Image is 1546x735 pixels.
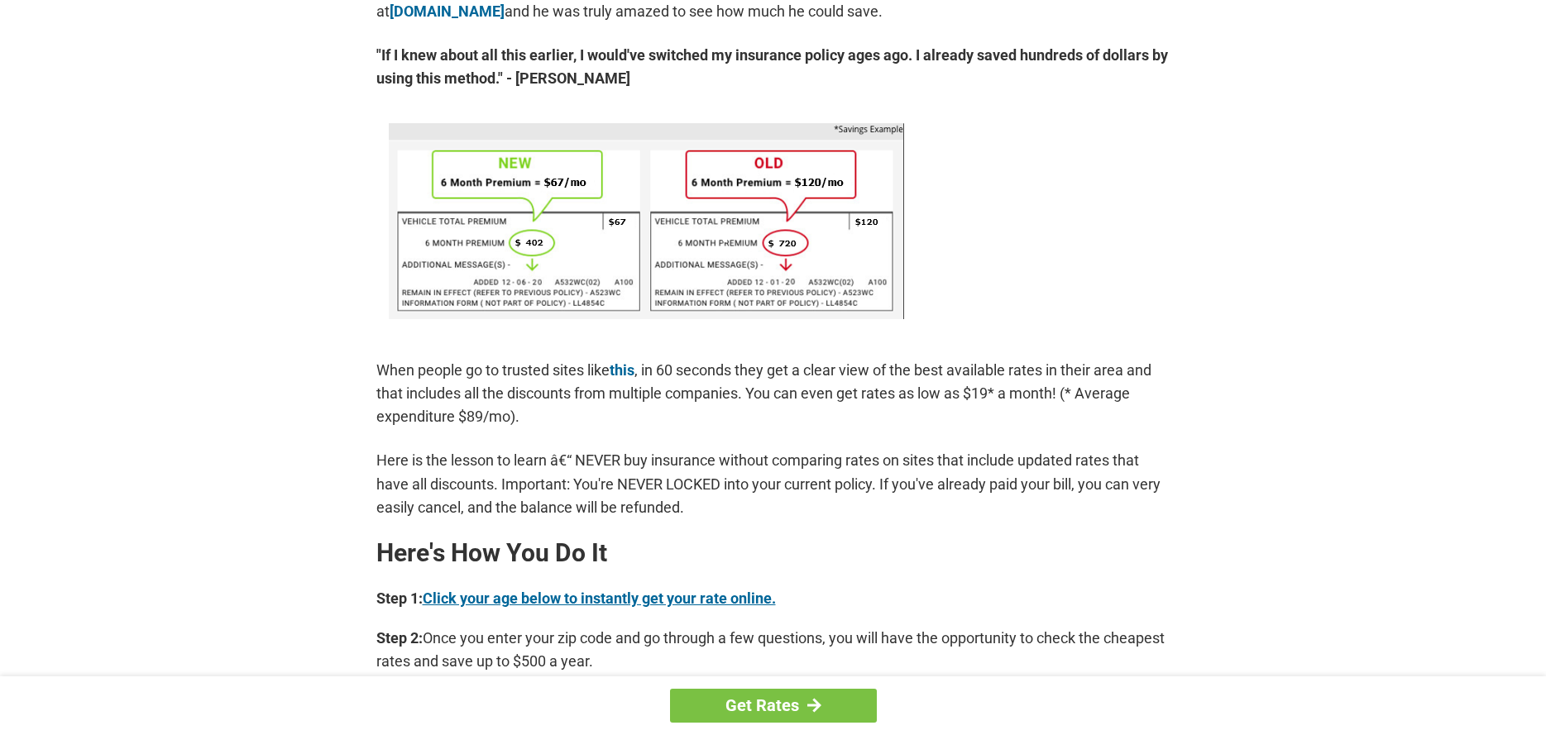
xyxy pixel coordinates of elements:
[390,2,505,20] a: [DOMAIN_NAME]
[376,449,1170,518] p: Here is the lesson to learn â€“ NEVER buy insurance without comparing rates on sites that include...
[376,629,423,647] b: Step 2:
[376,627,1170,673] p: Once you enter your zip code and go through a few questions, you will have the opportunity to che...
[389,123,904,319] img: savings
[423,589,776,607] a: Click your age below to instantly get your rate online.
[376,589,423,607] b: Step 1:
[376,44,1170,90] strong: "If I knew about all this earlier, I would've switched my insurance policy ages ago. I already sa...
[670,689,877,723] a: Get Rates
[376,540,1170,566] h2: Here's How You Do It
[610,361,634,379] a: this
[376,359,1170,428] p: When people go to trusted sites like , in 60 seconds they get a clear view of the best available ...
